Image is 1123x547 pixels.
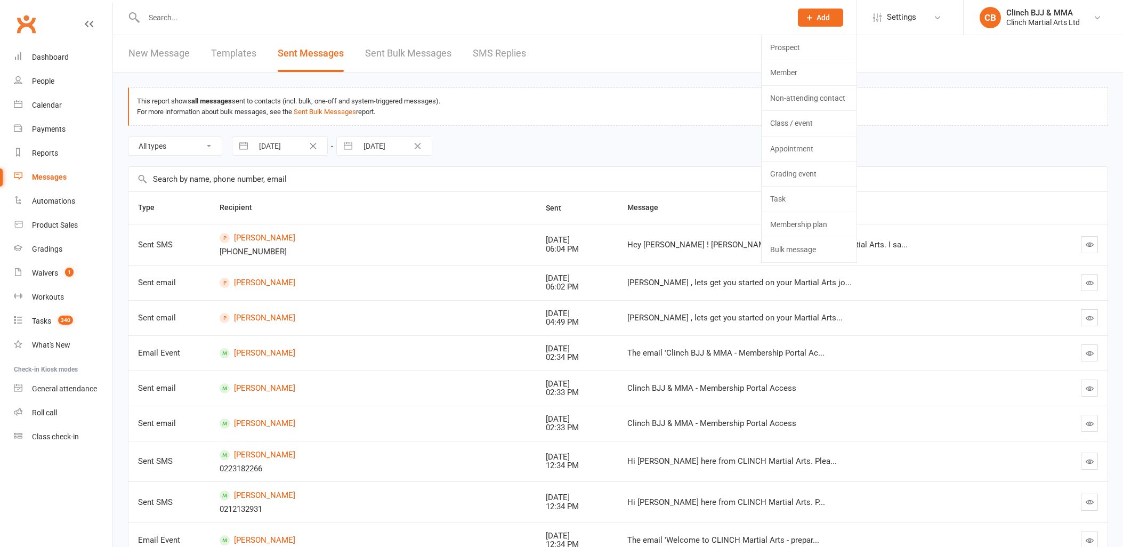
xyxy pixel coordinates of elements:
a: [PERSON_NAME] [220,383,527,393]
div: Payments [32,125,66,133]
input: Search by name, phone number, email [128,167,1108,191]
a: [PERSON_NAME] [220,419,527,429]
div: What's New [32,341,70,349]
th: Type [128,192,210,224]
a: Roll call [14,401,112,425]
div: CB [980,7,1001,28]
div: Sent email [138,419,200,428]
div: 12:34 PM [546,502,608,511]
div: 0223182266 [220,464,527,473]
div: Hey [PERSON_NAME] ! [PERSON_NAME] here from CLINCH Martial Arts. I sa... [627,240,1016,250]
div: The email 'Welcome to CLINCH Martial Arts - prepar... [627,536,1016,545]
div: General attendance [32,384,97,393]
div: 02:33 PM [546,423,608,432]
div: 04:49 PM [546,318,608,327]
a: Payments [14,117,112,141]
div: [DATE] [546,415,608,424]
a: [PERSON_NAME] [220,450,527,460]
a: [PERSON_NAME] [220,233,527,243]
div: [DATE] [546,532,608,541]
a: Templates [211,35,256,72]
a: Sent Messages [278,35,344,72]
div: For more information about bulk messages, see the report. [137,107,1100,117]
a: Product Sales [14,213,112,237]
a: Automations [14,189,112,213]
a: New Message [128,35,190,72]
span: 1 [65,268,74,277]
a: Membership plan [762,212,857,237]
span: Add [817,13,830,22]
a: [PERSON_NAME] [220,313,527,323]
a: Sent Bulk Messages [365,35,451,72]
a: Prospect [762,35,857,60]
div: Sent SMS [138,457,200,466]
a: Reports [14,141,112,165]
input: To [358,137,432,155]
th: Recipient [210,192,536,224]
div: Roll call [32,408,57,417]
div: [DATE] [546,493,608,502]
button: Sent [546,202,573,214]
div: Sent email [138,384,200,393]
div: Hi [PERSON_NAME] here from CLINCH Martial Arts. P... [627,498,1016,507]
a: Workouts [14,285,112,309]
a: Clubworx [13,11,39,37]
a: Grading event [762,162,857,186]
div: [DATE] [546,236,608,245]
div: 02:34 PM [546,353,608,362]
span: Sent [546,204,573,212]
div: Sent email [138,313,200,323]
div: People [32,77,54,85]
button: Clear Date [304,140,322,152]
span: Settings [887,5,916,29]
a: Task [762,187,857,211]
a: [PERSON_NAME] [220,535,527,545]
a: [PERSON_NAME] [220,348,527,358]
a: Class / event [762,111,857,135]
a: What's New [14,333,112,357]
a: Appointment [762,136,857,161]
a: Messages [14,165,112,189]
div: [PERSON_NAME] , lets get you started on your Martial Arts jo... [627,278,1016,287]
button: Clear Date [408,140,427,152]
div: Dashboard [32,53,69,61]
div: Clinch BJJ & MMA - Membership Portal Access [627,419,1016,428]
a: Tasks 340 [14,309,112,333]
div: [DATE] [546,309,608,318]
a: General attendance kiosk mode [14,377,112,401]
div: Calendar [32,101,62,109]
a: [PERSON_NAME] [220,278,527,288]
a: Calendar [14,93,112,117]
div: Sent email [138,278,200,287]
div: Automations [32,197,75,205]
div: Tasks [32,317,51,325]
div: The email 'Clinch BJJ & MMA - Membership Portal Ac... [627,349,1016,358]
div: [DATE] [546,453,608,462]
div: Workouts [32,293,64,301]
div: Email Event [138,536,200,545]
a: Sent Bulk Messages [294,108,356,116]
div: Class check-in [32,432,79,441]
div: 0212132931 [220,505,527,514]
a: Waivers 1 [14,261,112,285]
div: 06:04 PM [546,245,608,254]
a: Gradings [14,237,112,261]
div: 12:34 PM [546,461,608,470]
strong: all messages [191,97,232,105]
div: Hi [PERSON_NAME] here from CLINCH Martial Arts. Plea... [627,457,1016,466]
div: Clinch BJJ & MMA - Membership Portal Access [627,384,1016,393]
div: 06:02 PM [546,283,608,292]
a: Non-attending contact [762,86,857,110]
div: Clinch BJJ & MMA [1006,8,1080,18]
a: Class kiosk mode [14,425,112,449]
div: Sent SMS [138,498,200,507]
div: Email Event [138,349,200,358]
input: Search... [141,10,784,25]
a: SMS Replies [473,35,526,72]
button: Add [798,9,843,27]
div: [DATE] [546,380,608,389]
div: Waivers [32,269,58,277]
div: Gradings [32,245,62,253]
div: [PHONE_NUMBER] [220,247,527,256]
a: Bulk message [762,237,857,262]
